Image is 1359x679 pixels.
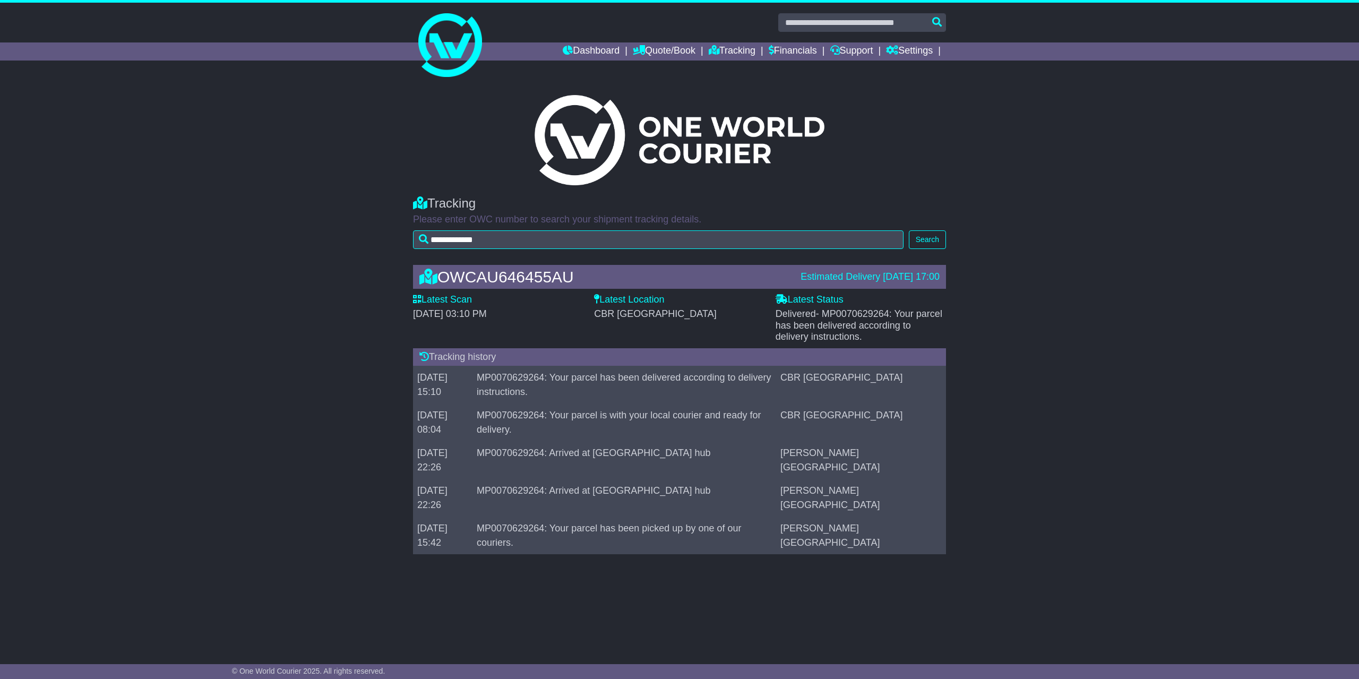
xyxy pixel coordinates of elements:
[594,294,664,306] label: Latest Location
[709,42,755,61] a: Tracking
[886,42,933,61] a: Settings
[413,308,487,319] span: [DATE] 03:10 PM
[413,366,472,404] td: [DATE] 15:10
[563,42,620,61] a: Dashboard
[776,308,942,342] span: - MP0070629264: Your parcel has been delivered according to delivery instructions.
[472,479,776,517] td: MP0070629264: Arrived at [GEOGRAPHIC_DATA] hub
[909,230,946,249] button: Search
[413,196,946,211] div: Tracking
[769,42,817,61] a: Financials
[594,308,716,319] span: CBR [GEOGRAPHIC_DATA]
[413,404,472,442] td: [DATE] 08:04
[472,366,776,404] td: MP0070629264: Your parcel has been delivered according to delivery instructions.
[472,517,776,555] td: MP0070629264: Your parcel has been picked up by one of our couriers.
[413,517,472,555] td: [DATE] 15:42
[830,42,873,61] a: Support
[414,268,795,286] div: OWCAU646455AU
[413,348,946,366] div: Tracking history
[535,95,824,185] img: Light
[801,271,940,283] div: Estimated Delivery [DATE] 17:00
[413,214,946,226] p: Please enter OWC number to search your shipment tracking details.
[472,442,776,479] td: MP0070629264: Arrived at [GEOGRAPHIC_DATA] hub
[776,294,844,306] label: Latest Status
[776,308,942,342] span: Delivered
[776,517,946,555] td: [PERSON_NAME][GEOGRAPHIC_DATA]
[776,479,946,517] td: [PERSON_NAME][GEOGRAPHIC_DATA]
[232,667,385,675] span: © One World Courier 2025. All rights reserved.
[776,404,946,442] td: CBR [GEOGRAPHIC_DATA]
[633,42,695,61] a: Quote/Book
[776,442,946,479] td: [PERSON_NAME][GEOGRAPHIC_DATA]
[413,294,472,306] label: Latest Scan
[776,366,946,404] td: CBR [GEOGRAPHIC_DATA]
[472,404,776,442] td: MP0070629264: Your parcel is with your local courier and ready for delivery.
[413,442,472,479] td: [DATE] 22:26
[413,479,472,517] td: [DATE] 22:26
